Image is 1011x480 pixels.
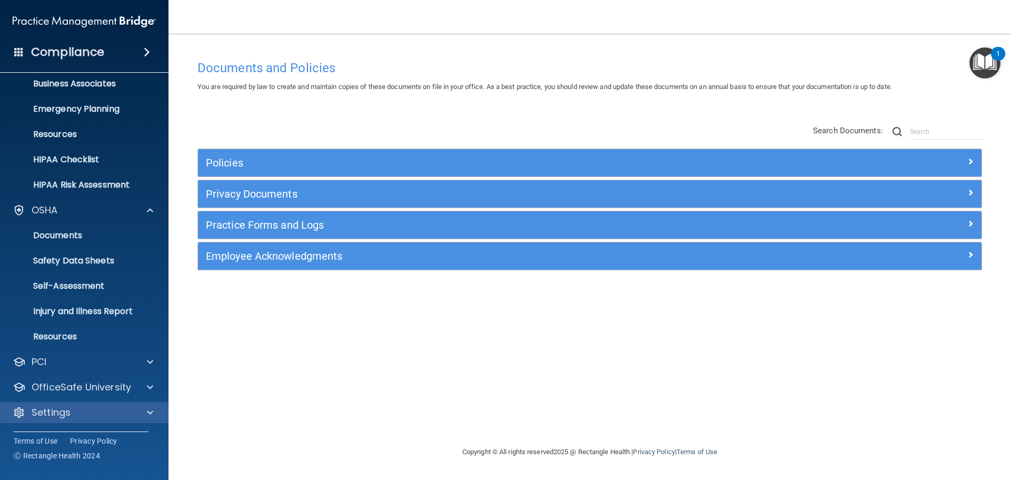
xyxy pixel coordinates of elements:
img: ic-search.3b580494.png [893,127,902,136]
p: Business Associates [7,79,151,89]
a: Employee Acknowledgments [206,248,974,265]
h5: Policies [206,157,778,169]
a: Privacy Policy [633,448,675,456]
p: Settings [32,406,71,419]
div: Copyright © All rights reserved 2025 @ Rectangle Health | | [398,435,782,469]
p: HIPAA Risk Assessment [7,180,151,190]
button: Open Resource Center, 1 new notification [969,47,1000,79]
p: Documents [7,230,151,241]
a: Privacy Policy [70,436,117,446]
span: Search Documents: [813,126,883,135]
a: Privacy Documents [206,185,974,202]
p: OfficeSafe University [32,381,131,394]
a: OSHA [13,204,153,217]
p: PCI [32,356,46,368]
p: OSHA [32,204,58,217]
p: Safety Data Sheets [7,256,151,266]
h5: Practice Forms and Logs [206,219,778,231]
span: You are required by law to create and maintain copies of these documents on file in your office. ... [197,83,892,91]
a: OfficeSafe University [13,381,153,394]
h5: Employee Acknowledgments [206,250,778,262]
p: Resources [7,129,151,140]
span: Ⓒ Rectangle Health 2024 [14,450,100,461]
a: Terms of Use [677,448,717,456]
h5: Privacy Documents [206,188,778,200]
a: PCI [13,356,153,368]
p: Injury and Illness Report [7,306,151,317]
img: PMB logo [13,11,156,32]
a: Settings [13,406,153,419]
p: Self-Assessment [7,281,151,291]
a: Policies [206,154,974,171]
p: HIPAA Checklist [7,154,151,165]
input: Search [910,124,982,140]
p: Emergency Planning [7,104,151,114]
p: Resources [7,331,151,342]
a: Practice Forms and Logs [206,217,974,233]
a: Terms of Use [14,436,57,446]
h4: Documents and Policies [197,61,982,75]
h4: Compliance [31,45,104,60]
div: 1 [996,54,1000,67]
